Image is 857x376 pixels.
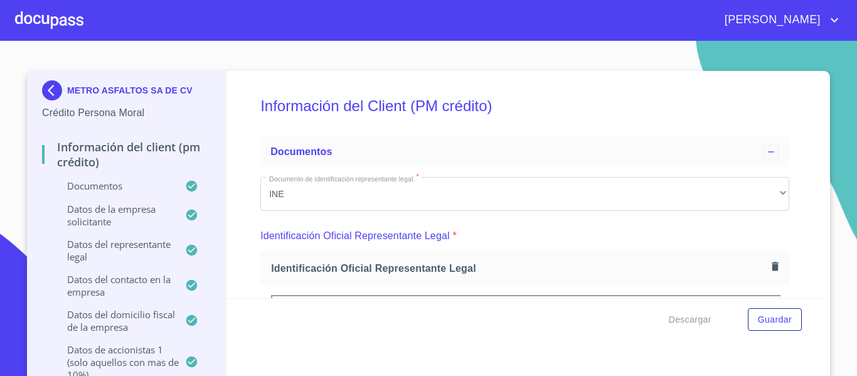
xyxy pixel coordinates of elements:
img: Docupass spot blue [42,80,67,100]
button: Descargar [664,308,716,331]
p: Identificación Oficial Representante Legal [260,228,450,244]
p: Crédito Persona Moral [42,105,211,121]
p: Datos de la empresa solicitante [42,203,185,228]
button: account of current user [715,10,842,30]
span: Identificación Oficial Representante Legal [271,262,767,275]
span: Guardar [758,312,792,328]
div: Documentos [260,137,789,167]
p: Documentos [42,180,185,192]
p: Datos del contacto en la empresa [42,273,185,298]
span: Documentos [270,146,332,157]
p: Datos del domicilio fiscal de la empresa [42,308,185,333]
div: METRO ASFALTOS SA DE CV [42,80,211,105]
p: METRO ASFALTOS SA DE CV [67,85,193,95]
p: Datos del representante legal [42,238,185,263]
div: INE [260,177,789,211]
p: Información del Client (PM crédito) [42,139,211,169]
h5: Información del Client (PM crédito) [260,80,789,132]
span: [PERSON_NAME] [715,10,827,30]
button: Guardar [748,308,802,331]
span: Descargar [669,312,711,328]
